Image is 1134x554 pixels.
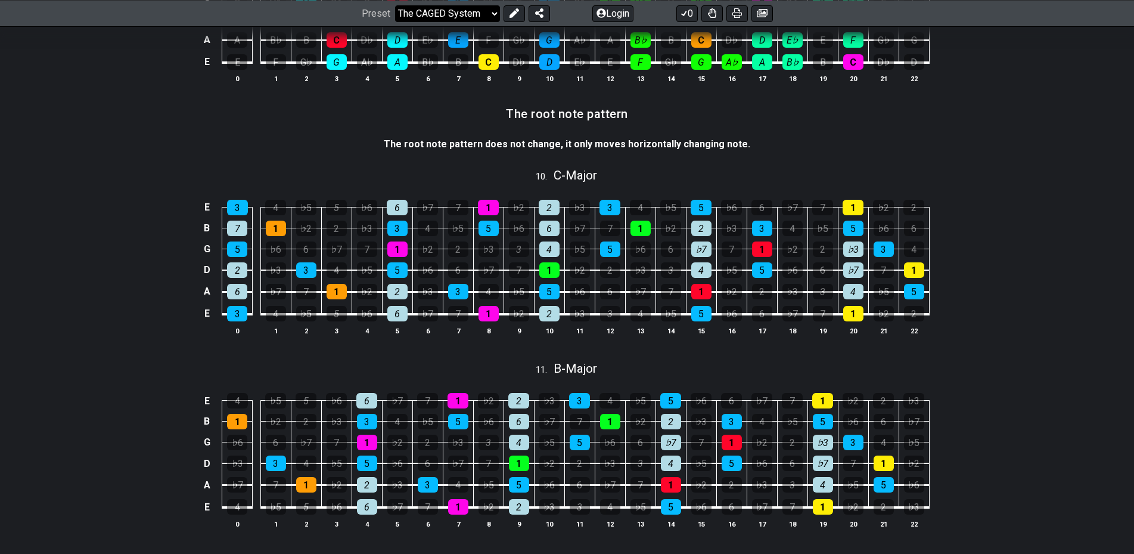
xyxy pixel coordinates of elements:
[200,29,214,51] td: A
[534,73,564,85] th: 10
[595,324,625,337] th: 12
[509,306,529,321] div: ♭2
[296,32,316,48] div: B
[387,32,408,48] div: D
[722,306,742,321] div: ♭6
[691,284,712,299] div: 1
[661,284,681,299] div: 7
[327,262,347,278] div: 4
[539,393,560,408] div: ♭3
[509,284,529,299] div: ♭5
[448,221,468,236] div: ♭5
[327,414,347,429] div: ♭3
[600,284,620,299] div: 6
[509,414,529,429] div: 6
[782,393,803,408] div: 7
[418,414,438,429] div: ♭5
[352,324,382,337] th: 4
[534,324,564,337] th: 10
[722,221,742,236] div: ♭3
[539,306,560,321] div: 2
[357,284,377,299] div: ♭2
[554,361,597,376] span: B - Major
[539,200,560,215] div: 2
[357,54,377,70] div: A♭
[357,306,377,321] div: ♭6
[630,393,651,408] div: ♭5
[752,306,772,321] div: 6
[200,281,214,303] td: A
[570,54,590,70] div: E♭
[676,5,698,21] button: 0
[554,168,597,182] span: C - Major
[843,54,863,70] div: C
[812,393,833,408] div: 1
[782,242,803,257] div: ♭2
[691,221,712,236] div: 2
[701,5,723,21] button: Toggle Dexterity for all fretkits
[569,393,590,408] div: 3
[747,324,777,337] th: 17
[504,324,534,337] th: 9
[448,414,468,429] div: 5
[227,221,247,236] div: 7
[227,54,247,70] div: E
[722,32,742,48] div: D♭
[448,284,468,299] div: 3
[479,221,499,236] div: 5
[473,324,504,337] th: 8
[722,284,742,299] div: ♭2
[227,200,248,215] div: 3
[260,324,291,337] th: 1
[200,302,214,325] td: E
[570,262,590,278] div: ♭2
[630,284,651,299] div: ♭7
[417,200,438,215] div: ♭7
[813,54,833,70] div: B
[448,393,468,408] div: 1
[387,393,408,408] div: ♭7
[752,221,772,236] div: 3
[843,200,863,215] div: 1
[722,262,742,278] div: ♭5
[296,221,316,236] div: ♭2
[904,262,924,278] div: 1
[660,200,681,215] div: ♭5
[418,32,438,48] div: E♭
[630,242,651,257] div: ♭6
[599,200,620,215] div: 3
[726,5,748,21] button: Print
[296,306,316,321] div: ♭5
[782,262,803,278] div: ♭6
[296,393,316,408] div: 5
[570,284,590,299] div: ♭6
[838,73,868,85] th: 20
[291,73,321,85] th: 2
[661,221,681,236] div: ♭2
[630,306,651,321] div: 4
[721,393,742,408] div: 6
[266,54,286,70] div: F
[200,197,214,218] td: E
[691,393,712,408] div: ♭6
[387,221,408,236] div: 3
[843,414,863,429] div: ♭6
[227,262,247,278] div: 2
[813,221,833,236] div: ♭5
[448,242,468,257] div: 2
[478,200,499,215] div: 1
[661,32,681,48] div: B
[356,200,377,215] div: ♭6
[752,414,772,429] div: 4
[479,414,499,429] div: ♭6
[418,54,438,70] div: B♭
[630,54,651,70] div: F
[387,284,408,299] div: 2
[417,393,438,408] div: 7
[592,5,633,21] button: Login
[564,324,595,337] th: 11
[266,242,286,257] div: ♭6
[509,221,529,236] div: ♭6
[782,306,803,321] div: ♭7
[813,284,833,299] div: 3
